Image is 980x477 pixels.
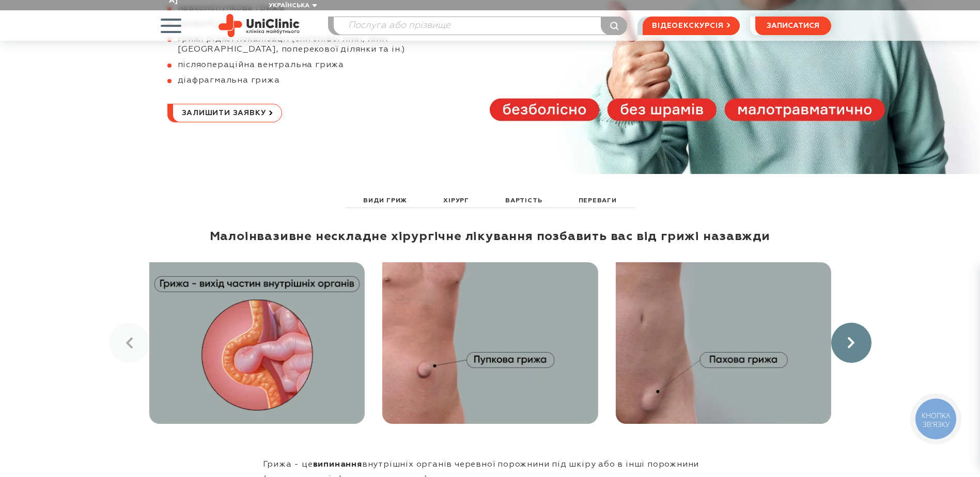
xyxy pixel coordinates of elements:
span: Залишити заявку [182,104,266,122]
a: Вартість [503,195,545,208]
a: Види гриж [361,195,410,208]
input: Послуга або прізвище [334,17,627,35]
a: відеоекскурсія [643,17,739,35]
a: Переваги [576,195,619,208]
a: Залишити заявку [167,104,282,122]
button: записатися [755,17,831,35]
strong: випинання [313,460,362,469]
button: Українська [266,2,317,10]
a: хірург [441,195,472,208]
li: грижі рідкої локалізації (спігелівої лінії, лінії [GEOGRAPHIC_DATA], поперекової ділянки та ін.) [167,34,459,55]
div: Малоінвазивне нескладне хірургічне лікування позбавить вас від грижі назавжди [149,229,831,244]
span: відеоекскурсія [652,17,723,35]
li: діафрагмальна грижа [167,75,459,86]
li: післяопераційна вентральна грижа [167,60,459,70]
span: КНОПКА ЗВ'ЯЗКУ [922,410,950,429]
span: Українська [269,3,309,9]
img: Uniclinic [219,14,300,37]
span: записатися [767,22,819,29]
